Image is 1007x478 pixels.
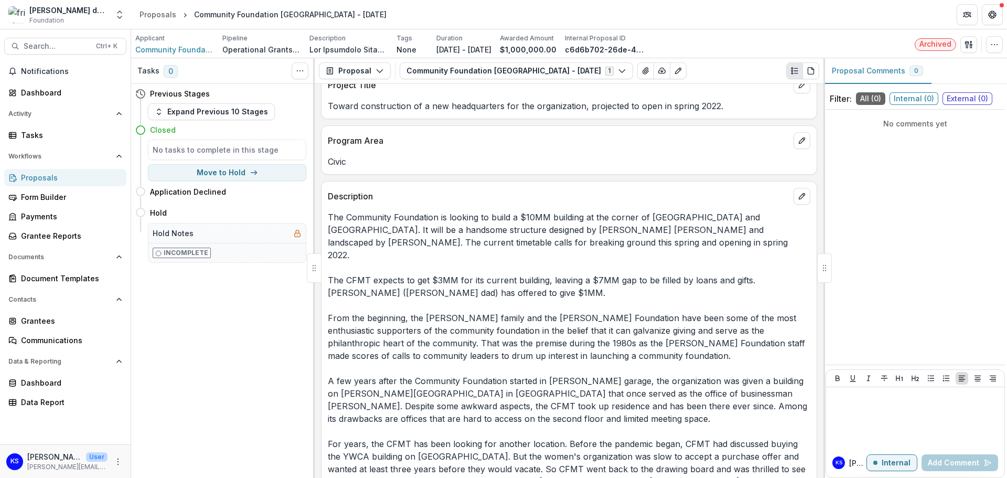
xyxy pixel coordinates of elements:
div: Payments [21,211,118,222]
button: Edit as form [670,62,687,79]
a: Data Report [4,394,126,411]
p: Lor Ipsumdolo Sitametcon ad elitsed do eiusm t $00IN utlabore et dol magnaa en Adminim ven Quisno... [309,44,388,55]
div: Kate Sorestad [835,460,842,465]
span: Archived [919,40,951,49]
img: frist data sandbox [8,6,25,23]
p: [PERSON_NAME][EMAIL_ADDRESS][DOMAIN_NAME] [27,462,108,472]
p: Operational Grants Pipeline [222,44,301,55]
a: Document Templates [4,270,126,287]
div: Proposals [140,9,176,20]
span: All ( 0 ) [856,92,885,105]
div: Grantees [21,315,118,326]
button: Add Comment [922,454,998,471]
h4: Closed [150,124,176,135]
button: Open Data & Reporting [4,353,126,370]
h5: No tasks to complete in this stage [153,144,302,155]
span: Internal ( 0 ) [890,92,938,105]
span: Contacts [8,296,112,303]
p: Pipeline [222,34,248,43]
p: Incomplete [164,248,208,258]
span: Activity [8,110,112,118]
p: Duration [436,34,463,43]
span: 0 [164,65,178,78]
a: Grantees [4,312,126,330]
button: Toggle View Cancelled Tasks [292,62,308,79]
button: Notifications [4,63,126,80]
p: Program Area [328,134,789,147]
div: Form Builder [21,192,118,203]
span: External ( 0 ) [942,92,992,105]
a: Dashboard [4,374,126,391]
div: Dashboard [21,377,118,388]
button: Move to Hold [148,164,306,181]
button: Expand Previous 10 Stages [148,103,275,120]
button: Align Right [987,372,999,385]
div: Dashboard [21,87,118,98]
button: Italicize [862,372,875,385]
button: edit [794,77,810,93]
h5: Hold Notes [153,228,194,239]
p: No comments yet [830,118,1001,129]
a: Tasks [4,126,126,144]
button: Partners [957,4,978,25]
p: Filter: [830,92,852,105]
a: Communications [4,332,126,349]
span: Workflows [8,153,112,160]
div: Proposals [21,172,118,183]
p: [PERSON_NAME] [849,458,866,469]
button: Heading 1 [893,372,906,385]
button: Open Activity [4,105,126,122]
button: Community Foundation [GEOGRAPHIC_DATA] - [DATE]1 [400,62,633,79]
button: Align Center [971,372,984,385]
button: Plaintext view [786,62,803,79]
div: Ctrl + K [94,40,120,52]
div: Document Templates [21,273,118,284]
p: None [397,44,416,55]
button: Internal [866,454,917,471]
p: Description [309,34,346,43]
h4: Hold [150,207,167,218]
div: Data Report [21,397,118,408]
p: $1,000,000.00 [500,44,556,55]
p: Awarded Amount [500,34,554,43]
span: Foundation [29,16,64,25]
p: Project Title [328,79,789,91]
span: 0 [914,67,918,75]
p: [PERSON_NAME] [27,451,82,462]
div: Tasks [21,130,118,141]
a: Form Builder [4,188,126,206]
button: Bullet List [925,372,937,385]
h3: Tasks [137,67,159,76]
p: Internal [882,459,910,468]
button: edit [794,188,810,205]
button: Strike [878,372,891,385]
button: Proposal [319,62,391,79]
button: Ordered List [940,372,952,385]
button: View Attached Files [637,62,654,79]
p: Civic [328,155,810,168]
span: Documents [8,253,112,261]
p: Toward construction of a new headquarters for the organization, projected to open in spring 2022. [328,100,810,112]
span: Notifications [21,67,122,76]
button: PDF view [802,62,819,79]
a: Proposals [4,169,126,186]
div: Kate Sorestad [10,458,19,465]
div: Community Foundation [GEOGRAPHIC_DATA] - [DATE] [194,9,387,20]
a: Grantee Reports [4,227,126,245]
a: Dashboard [4,84,126,101]
a: Community Foundation [GEOGRAPHIC_DATA] [135,44,214,55]
button: Heading 2 [909,372,922,385]
div: Communications [21,335,118,346]
button: Bold [831,372,844,385]
button: Underline [847,372,859,385]
div: [PERSON_NAME] data sandbox [29,5,108,16]
p: Applicant [135,34,165,43]
button: More [112,455,124,468]
button: Align Left [956,372,968,385]
p: Tags [397,34,412,43]
button: Open entity switcher [112,4,127,25]
h4: Previous Stages [150,88,210,99]
div: Grantee Reports [21,230,118,241]
h4: Application Declined [150,186,226,197]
